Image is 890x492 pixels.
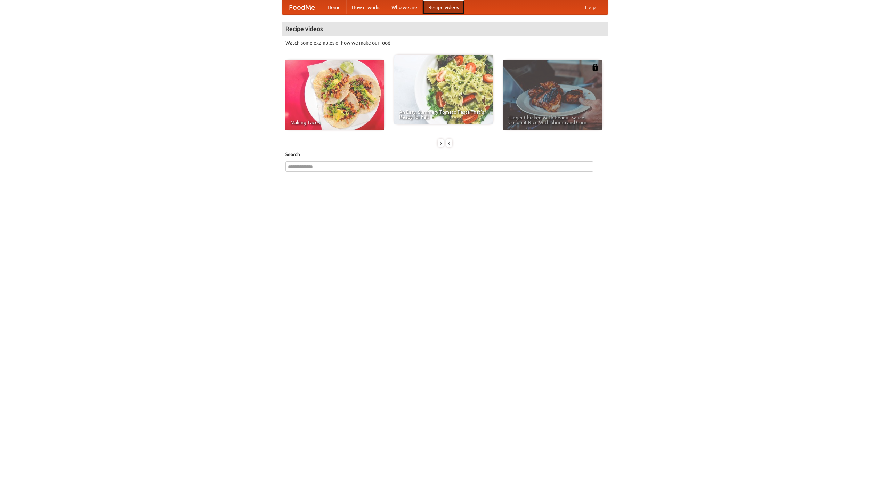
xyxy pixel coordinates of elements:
a: Help [580,0,601,14]
a: FoodMe [282,0,322,14]
a: How it works [346,0,386,14]
img: 483408.png [592,64,599,71]
span: Making Tacos [290,120,379,125]
a: An Easy, Summery Tomato Pasta That's Ready for Fall [394,55,493,124]
p: Watch some examples of how we make our food! [285,39,605,46]
div: » [446,139,452,147]
div: « [438,139,444,147]
a: Home [322,0,346,14]
a: Who we are [386,0,423,14]
h4: Recipe videos [282,22,608,36]
a: Making Tacos [285,60,384,130]
span: An Easy, Summery Tomato Pasta That's Ready for Fall [399,110,488,119]
a: Recipe videos [423,0,464,14]
h5: Search [285,151,605,158]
